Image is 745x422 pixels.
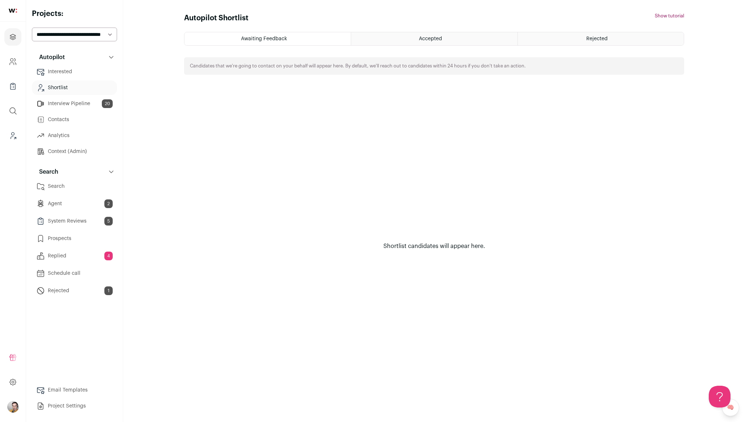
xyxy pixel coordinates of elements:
span: 1 [104,286,113,295]
a: Context (Admin) [32,144,117,159]
a: Project Settings [32,399,117,413]
a: Rejected [518,32,684,45]
span: 5 [104,217,113,226]
h2: Projects: [32,9,117,19]
img: wellfound-shorthand-0d5821cbd27db2630d0214b213865d53afaa358527fdda9d0ea32b1df1b89c2c.svg [9,9,17,13]
iframe: Help Scout Beacon - Open [709,386,731,407]
span: 4 [104,252,113,260]
button: Open dropdown [7,401,19,413]
a: Shortlist [32,80,117,95]
a: Accepted [351,32,517,45]
a: Replied4 [32,249,117,263]
a: System Reviews5 [32,214,117,228]
img: 144000-medium_jpg [7,401,19,413]
a: Prospects [32,231,117,246]
a: Interview Pipeline20 [32,96,117,111]
a: Schedule call [32,266,117,281]
div: Shortlist candidates will appear here. [344,242,525,251]
a: Search [32,179,117,194]
button: Autopilot [32,50,117,65]
a: Interested [32,65,117,79]
p: Search [35,167,58,176]
a: Leads (Backoffice) [4,127,21,144]
button: Search [32,165,117,179]
span: 20 [102,99,113,108]
a: Projects [4,28,21,46]
a: Company and ATS Settings [4,53,21,70]
a: Contacts [32,112,117,127]
button: Show tutorial [655,13,684,19]
a: Company Lists [4,78,21,95]
p: Autopilot [35,53,65,62]
span: Accepted [419,36,442,41]
div: Candidates that we're going to contact on your behalf will appear here. By default, we'll reach o... [184,57,684,75]
span: Awaiting Feedback [241,36,287,41]
h1: Autopilot Shortlist [184,13,249,23]
span: 2 [104,199,113,208]
a: Email Templates [32,383,117,397]
span: Rejected [586,36,608,41]
a: Analytics [32,128,117,143]
a: Agent2 [32,196,117,211]
a: Rejected1 [32,284,117,298]
a: 🧠 [722,399,739,416]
